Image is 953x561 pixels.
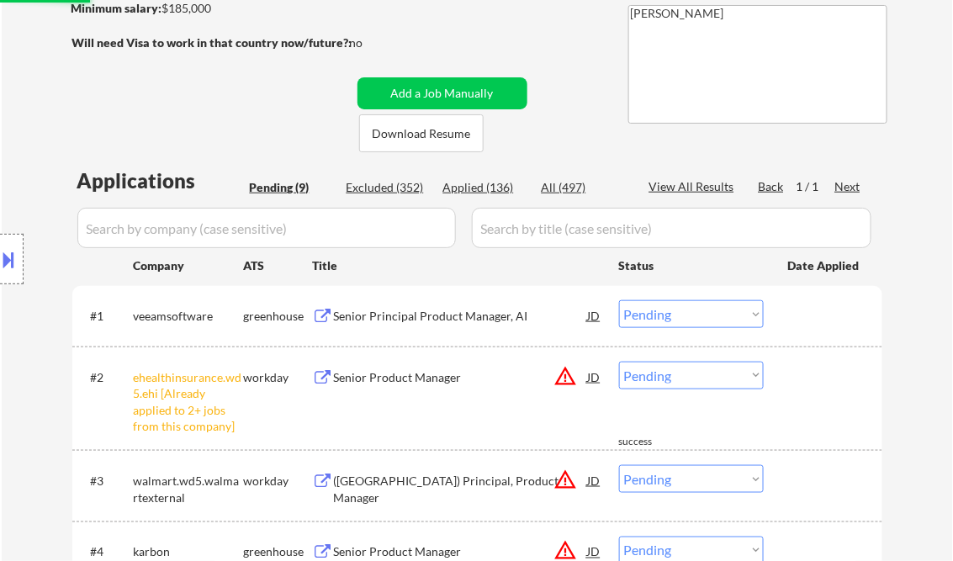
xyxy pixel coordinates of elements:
[72,35,352,50] strong: Will need Visa to work in that country now/future?:
[134,473,244,505] div: walmart.wd5.walmartexternal
[91,544,120,561] div: #4
[443,179,527,196] div: Applied (136)
[554,468,578,491] button: warning_amber
[357,77,527,109] button: Add a Job Manually
[586,300,603,331] div: JD
[334,369,588,386] div: Senior Product Manager
[334,544,588,561] div: Senior Product Manager
[71,1,162,15] strong: Minimum salary:
[334,308,588,325] div: Senior Principal Product Manager, AI
[134,544,244,561] div: karbon
[347,179,431,196] div: Excluded (352)
[350,34,398,51] div: no
[554,364,578,388] button: warning_amber
[619,435,686,449] div: success
[788,257,862,274] div: Date Applied
[359,114,484,152] button: Download Resume
[586,362,603,392] div: JD
[649,178,739,195] div: View All Results
[334,473,588,505] div: ([GEOGRAPHIC_DATA]) Principal, Product Manager
[586,465,603,495] div: JD
[619,250,764,280] div: Status
[797,178,835,195] div: 1 / 1
[835,178,862,195] div: Next
[542,179,626,196] div: All (497)
[472,208,871,248] input: Search by title (case sensitive)
[759,178,786,195] div: Back
[91,473,120,490] div: #3
[244,473,313,490] div: workday
[313,257,603,274] div: Title
[244,544,313,561] div: greenhouse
